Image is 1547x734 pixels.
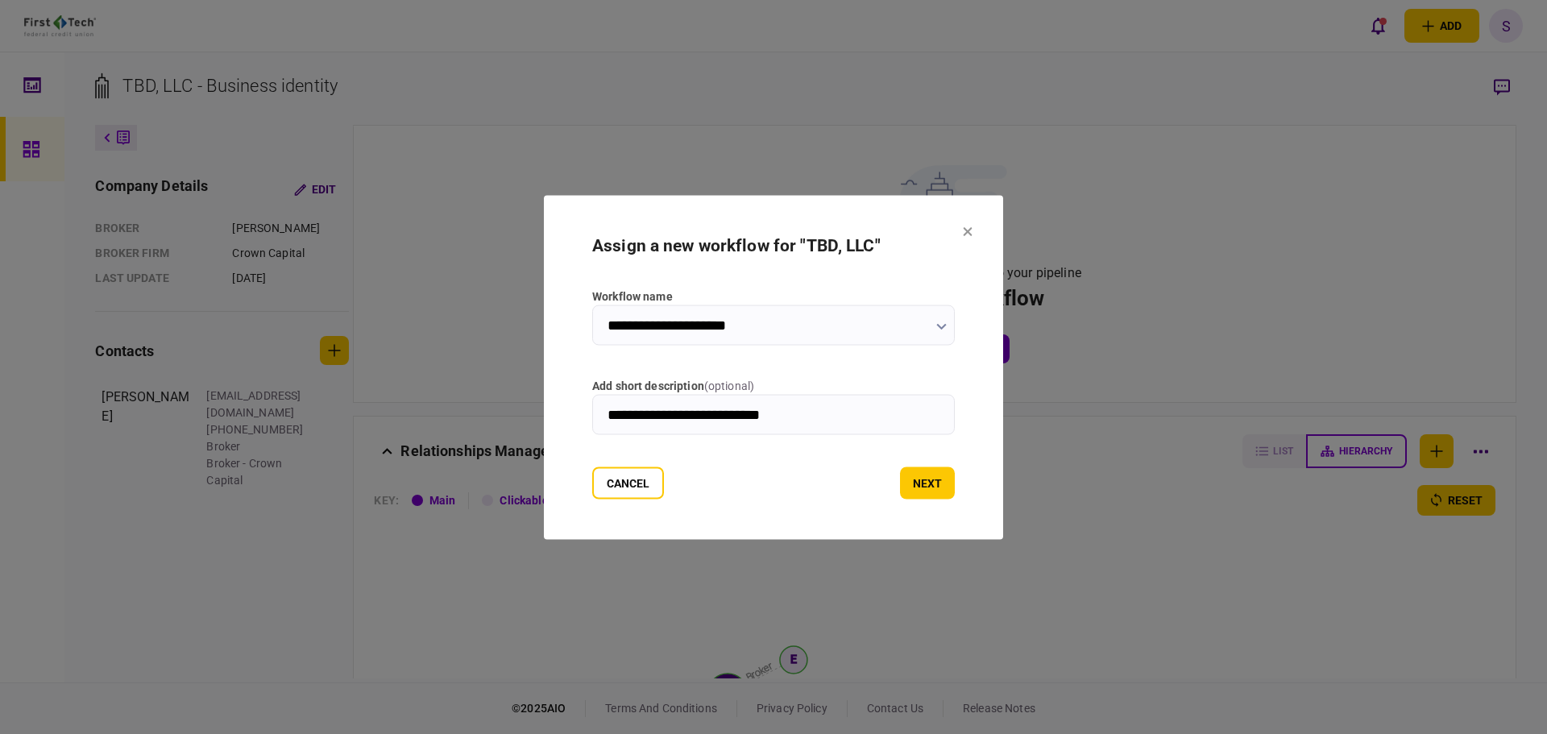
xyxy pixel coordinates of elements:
h2: Assign a new workflow for "TBD, LLC" [592,235,955,255]
input: Workflow name [592,305,955,345]
span: ( optional ) [704,379,754,392]
label: add short description [592,377,955,394]
label: Workflow name [592,288,955,305]
input: add short description [592,394,955,434]
button: next [900,467,955,499]
button: Cancel [592,467,664,499]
